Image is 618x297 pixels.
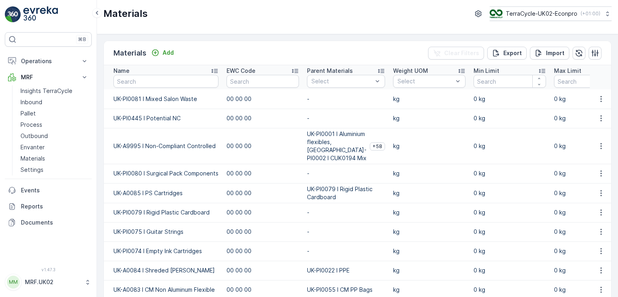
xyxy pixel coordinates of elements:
td: 00 00 00 [222,222,303,241]
input: Search [113,75,218,88]
p: Select [311,77,373,85]
button: Operations [5,53,92,69]
td: UK-A9995 I Non-Compliant Controlled [104,128,222,164]
p: 0 kg [474,114,546,122]
p: Documents [21,219,89,227]
p: Select [398,77,453,85]
a: Envanter [17,142,92,153]
p: Envanter [21,143,45,151]
p: - [307,208,385,217]
td: kg [389,183,470,203]
td: UK-PI0081 I Mixed Salon Waste [104,89,222,109]
td: kg [389,128,470,164]
p: Import [546,49,564,57]
button: Add [148,48,177,58]
p: 0 kg [474,142,546,150]
p: ( +01:00 ) [581,10,600,17]
td: kg [389,222,470,241]
p: Pallet [21,109,36,118]
td: 00 00 00 [222,128,303,164]
img: terracycle_logo_wKaHoWT.png [490,9,503,18]
p: Outbound [21,132,48,140]
p: - [307,228,385,236]
p: Weight UOM [393,67,428,75]
p: UK-PI0055 I CM PP Bags [307,286,373,294]
p: 0 kg [474,169,546,177]
p: Events [21,186,89,194]
td: UK-PI0075 I Guitar Strings [104,222,222,241]
p: Min Limit [474,67,499,75]
span: v 1.47.3 [5,267,92,272]
p: Parent Materials [307,67,353,75]
p: - [307,95,385,103]
p: Add [163,49,174,57]
span: +58 [373,143,382,150]
td: 00 00 00 [222,183,303,203]
img: logo_light-DOdMpM7g.png [23,6,58,23]
td: UK-PI0080 I Surgical Pack Components [104,164,222,183]
img: logo [5,6,21,23]
td: 00 00 00 [222,203,303,222]
td: kg [389,203,470,222]
td: 00 00 00 [222,164,303,183]
p: - [307,169,385,177]
p: Reports [21,202,89,210]
button: MRF [5,69,92,85]
td: kg [389,261,470,280]
a: Outbound [17,130,92,142]
a: Documents [5,214,92,231]
input: Search [227,75,299,88]
p: MRF.UK02 [25,278,80,286]
a: Reports [5,198,92,214]
p: 0 kg [474,247,546,255]
p: 0 kg [474,208,546,217]
a: Inbound [17,97,92,108]
p: Materials [103,7,148,20]
p: - [307,114,385,122]
p: ⌘B [78,36,86,43]
p: 0 kg [474,286,546,294]
p: UK-PI0079 I Rigid Plastic Cardboard [307,185,385,201]
p: Operations [21,57,76,65]
p: 0 kg [474,228,546,236]
a: Process [17,119,92,130]
p: - [307,247,385,255]
p: Inbound [21,98,42,106]
td: 00 00 00 [222,109,303,128]
td: 00 00 00 [222,89,303,109]
p: UK-PI0022 I PPE [307,266,350,274]
td: UK-A0085 I PS Cartridges [104,183,222,203]
p: Insights TerraCycle [21,87,72,95]
td: 00 00 00 [222,241,303,261]
td: UK-A0084 I Shreded [PERSON_NAME] [104,261,222,280]
td: UK-PI0074 I Empty Ink Cartridges [104,241,222,261]
button: TerraCycle-UK02-Econpro(+01:00) [490,6,612,21]
td: kg [389,109,470,128]
input: Search [474,75,546,88]
a: Pallet [17,108,92,119]
button: Import [530,47,569,60]
p: Max Limit [554,67,581,75]
p: TerraCycle-UK02-Econpro [506,10,577,18]
td: kg [389,89,470,109]
a: Materials [17,153,92,164]
p: EWC Code [227,67,255,75]
button: Export [487,47,527,60]
p: Settings [21,166,43,174]
button: MMMRF.UK02 [5,274,92,291]
a: Events [5,182,92,198]
p: 0 kg [474,189,546,197]
p: 0 kg [474,95,546,103]
p: Name [113,67,130,75]
p: Process [21,121,42,129]
button: Clear Filters [428,47,484,60]
div: MM [7,276,20,289]
td: UK-PI0079 I Rigid Plastic Cardboard [104,203,222,222]
a: Insights TerraCycle [17,85,92,97]
td: kg [389,164,470,183]
p: Export [503,49,522,57]
td: 00 00 00 [222,261,303,280]
a: Settings [17,164,92,175]
p: Materials [21,155,45,163]
p: Materials [113,47,146,59]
